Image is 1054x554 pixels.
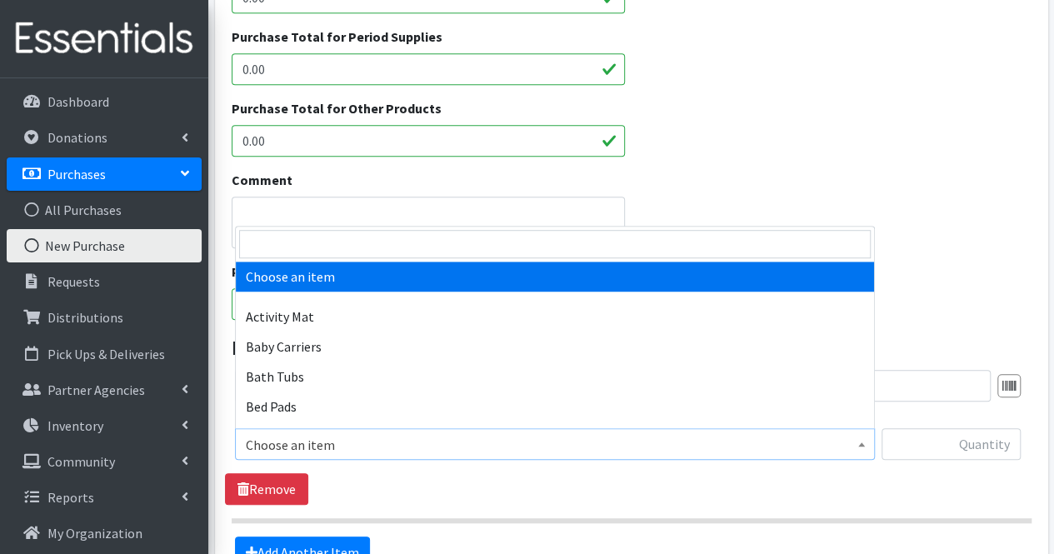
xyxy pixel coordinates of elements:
[7,409,202,442] a: Inventory
[7,337,202,371] a: Pick Ups & Deliveries
[47,93,109,110] p: Dashboard
[7,11,202,67] img: HumanEssentials
[47,382,145,398] p: Partner Agencies
[7,265,202,298] a: Requests
[47,273,100,290] p: Requests
[232,262,325,282] label: Purchase date
[47,489,94,506] p: Reports
[7,373,202,407] a: Partner Agencies
[7,517,202,550] a: My Organization
[236,422,874,452] li: Bibs
[7,229,202,262] a: New Purchase
[7,301,202,334] a: Distributions
[232,98,442,118] label: Purchase Total for Other Products
[47,525,142,542] p: My Organization
[236,262,874,292] li: Choose an item
[235,428,875,460] span: Choose an item
[7,121,202,154] a: Donations
[47,309,123,326] p: Distributions
[47,166,106,182] p: Purchases
[7,445,202,478] a: Community
[236,362,874,392] li: Bath Tubs
[7,85,202,118] a: Dashboard
[47,129,107,146] p: Donations
[246,433,864,457] span: Choose an item
[232,170,292,190] label: Comment
[7,481,202,514] a: Reports
[236,302,874,332] li: Activity Mat
[7,193,202,227] a: All Purchases
[47,453,115,470] p: Community
[47,346,165,362] p: Pick Ups & Deliveries
[47,417,103,434] p: Inventory
[882,428,1021,460] input: Quantity
[7,157,202,191] a: Purchases
[232,27,442,47] label: Purchase Total for Period Supplies
[232,333,1032,363] legend: Items in this purchase
[225,473,308,505] a: Remove
[236,392,874,422] li: Bed Pads
[236,332,874,362] li: Baby Carriers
